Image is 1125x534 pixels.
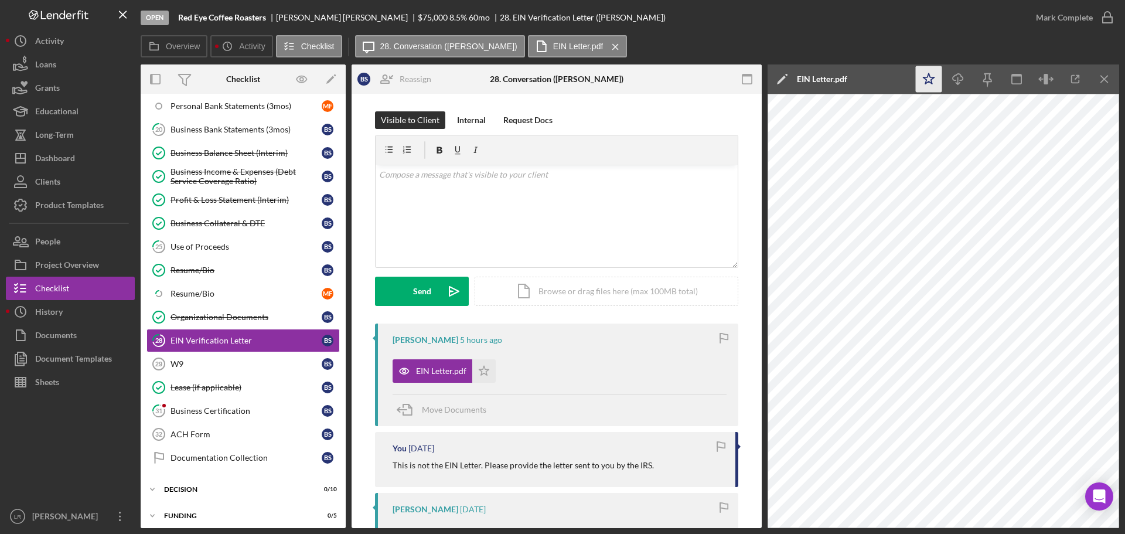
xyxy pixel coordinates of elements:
div: Organizational Documents [171,312,322,322]
div: You [393,444,407,453]
button: Documents [6,324,135,347]
div: B S [322,241,333,253]
a: Documentation CollectionBS [146,446,340,470]
div: Document Templates [35,347,112,373]
tspan: 25 [155,243,162,250]
tspan: 32 [155,431,162,438]
button: Checklist [6,277,135,300]
button: EIN Letter.pdf [528,35,628,57]
button: Loans [6,53,135,76]
div: Request Docs [503,111,553,129]
div: 28. Conversation ([PERSON_NAME]) [490,74,623,84]
time: 2025-10-06 01:50 [408,444,434,453]
div: Lease (if applicable) [171,383,322,392]
div: B S [322,194,333,206]
tspan: 28 [155,336,162,344]
button: Send [375,277,469,306]
button: Mark Complete [1024,6,1119,29]
button: BSReassign [352,67,443,91]
a: 28EIN Verification LetterBS [146,329,340,352]
b: Red Eye Coffee Roasters [178,13,266,22]
div: M F [322,288,333,300]
p: This is not the EIN Letter. Please provide the letter sent to you by the IRS. [393,459,654,472]
label: Overview [166,42,200,51]
div: Use of Proceeds [171,242,322,251]
div: B S [322,217,333,229]
div: Educational [35,100,79,126]
div: Mark Complete [1036,6,1093,29]
div: W9 [171,359,322,369]
button: Educational [6,100,135,123]
button: Visible to Client [375,111,445,129]
a: Profit & Loss Statement (Interim)BS [146,188,340,212]
div: [PERSON_NAME] [393,335,458,345]
a: Business Income & Expenses (Debt Service Coverage Ratio)BS [146,165,340,188]
div: ACH Form [171,430,322,439]
div: Funding [164,512,308,519]
div: Grants [35,76,60,103]
div: [PERSON_NAME] [29,505,105,531]
button: Move Documents [393,395,498,424]
button: Product Templates [6,193,135,217]
div: 0 / 10 [316,486,337,493]
div: Sheets [35,370,59,397]
div: [PERSON_NAME] [PERSON_NAME] [276,13,418,22]
div: B S [322,428,333,440]
a: Business Collateral & DTEBS [146,212,340,235]
div: Product Templates [35,193,104,220]
button: 28. Conversation ([PERSON_NAME]) [355,35,525,57]
div: B S [322,452,333,464]
div: B S [322,171,333,182]
a: 29W9BS [146,352,340,376]
div: B S [322,335,333,346]
button: Document Templates [6,347,135,370]
div: EIN Verification Letter [171,336,322,345]
div: [PERSON_NAME] [393,505,458,514]
span: Move Documents [422,404,486,414]
a: Lease (if applicable)BS [146,376,340,399]
div: B S [322,382,333,393]
div: Checklist [35,277,69,303]
div: Dashboard [35,147,75,173]
button: Activity [6,29,135,53]
a: 31Business CertificationBS [146,399,340,423]
div: Checklist [226,74,260,84]
div: Visible to Client [381,111,439,129]
div: B S [322,311,333,323]
button: Clients [6,170,135,193]
button: Long-Term [6,123,135,147]
button: Dashboard [6,147,135,170]
label: 28. Conversation ([PERSON_NAME]) [380,42,517,51]
button: Checklist [276,35,342,57]
div: B S [357,73,370,86]
button: History [6,300,135,324]
div: Loans [35,53,56,79]
time: 2025-10-05 22:56 [460,505,486,514]
div: Project Overview [35,253,99,280]
div: Activity [35,29,64,56]
div: Resume/Bio [171,266,322,275]
div: B S [322,264,333,276]
label: Checklist [301,42,335,51]
div: Clients [35,170,60,196]
div: 28. EIN Verification Letter ([PERSON_NAME]) [500,13,666,22]
div: Long-Term [35,123,74,149]
div: B S [322,124,333,135]
div: Personal Bank Statements (3mos) [171,101,322,111]
div: EIN Letter.pdf [797,74,847,84]
tspan: 31 [155,407,162,414]
a: Organizational DocumentsBS [146,305,340,329]
label: Activity [239,42,265,51]
button: EIN Letter.pdf [393,359,496,383]
button: Grants [6,76,135,100]
button: Project Overview [6,253,135,277]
